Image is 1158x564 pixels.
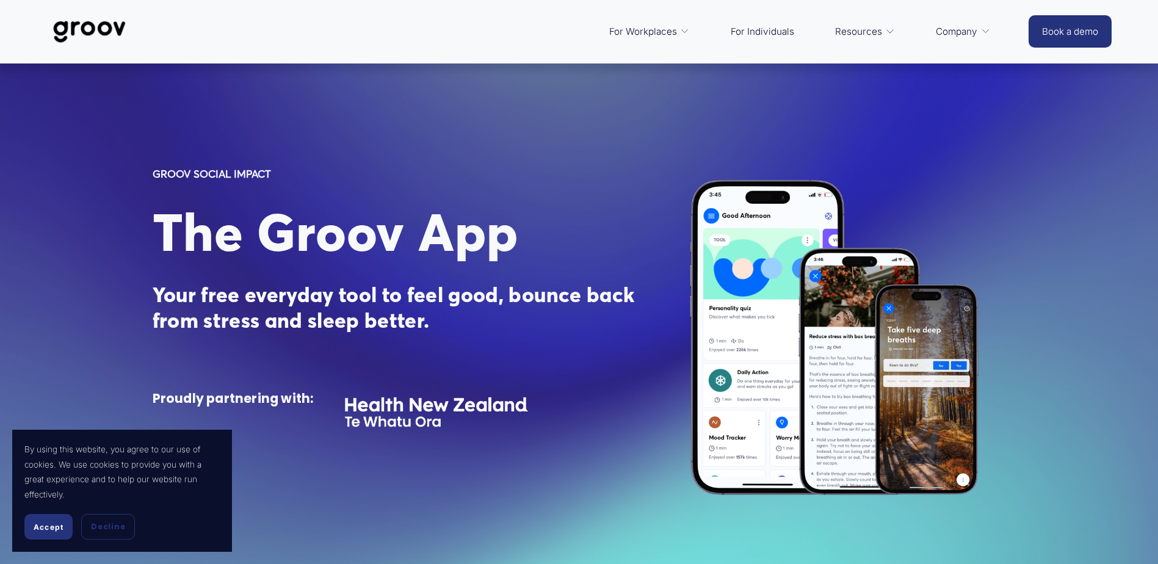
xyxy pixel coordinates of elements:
a: folder dropdown [603,17,696,46]
a: Book a demo [1029,15,1112,48]
span: Decline [91,521,125,532]
a: For Individuals [725,17,800,46]
strong: Your free everyday tool to feel good, bounce back from stress and sleep better. [153,282,640,333]
span: The Groov App [153,200,518,264]
span: Resources [835,23,882,40]
p: By using this website, you agree to our use of cookies. We use cookies to provide you with a grea... [24,442,220,502]
strong: GROOV SOCIAL IMPACT [153,167,271,180]
span: Company [936,23,977,40]
span: For Workplaces [609,23,677,40]
a: folder dropdown [930,17,996,46]
section: Cookie banner [12,430,232,552]
strong: Proudly partnering with: [153,390,314,407]
a: folder dropdown [829,17,901,46]
button: Decline [81,514,135,540]
span: Accept [34,522,63,532]
button: Accept [24,514,73,540]
img: Groov | Workplace Science Platform | Unlock Performance | Drive Results [46,12,132,52]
